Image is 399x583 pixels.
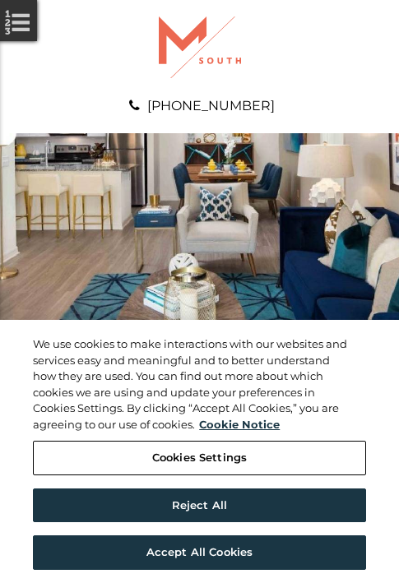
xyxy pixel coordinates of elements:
button: Reject All [33,488,366,523]
a: More information about your privacy [199,418,280,431]
button: Cookies Settings [33,441,366,475]
div: We use cookies to make interactions with our websites and services easy and meaningful and to bet... [33,336,348,433]
img: A graphic with a red M and the word SOUTH. [159,16,241,78]
button: Accept All Cookies [33,535,366,570]
a: [PHONE_NUMBER] [147,98,275,113]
